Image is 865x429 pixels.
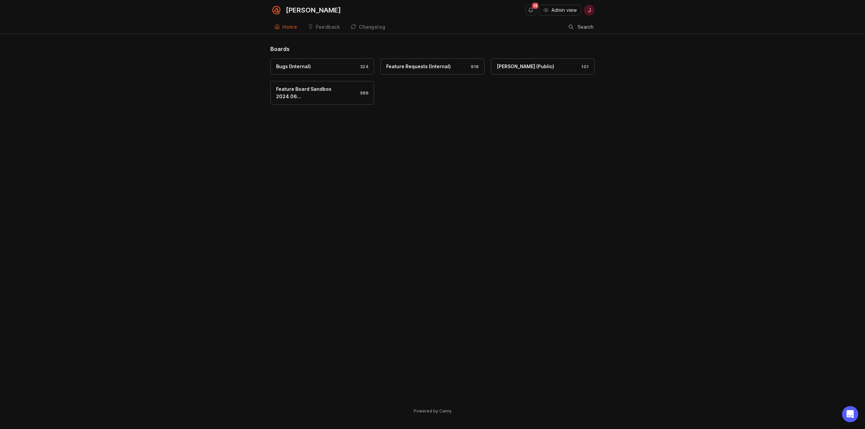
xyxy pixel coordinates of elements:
[282,25,297,29] div: Home
[357,90,369,96] div: 596
[270,20,301,34] a: Home
[386,63,451,70] div: Feature Requests (Internal)
[347,20,390,34] a: Changelog
[539,5,581,16] button: Admin view
[578,64,589,70] div: 101
[316,25,340,29] div: Feedback
[551,7,577,14] span: Admin view
[359,25,386,29] div: Changelog
[270,81,374,105] a: Feature Board Sandbox 2024.06…596
[270,4,282,16] img: Smith.ai logo
[413,407,453,415] a: Powered by Canny
[467,64,479,70] div: 916
[497,63,554,70] div: [PERSON_NAME] (Public)
[304,20,344,34] a: Feedback
[276,63,311,70] div: Bugs (Internal)
[491,58,595,75] a: [PERSON_NAME] (Public)101
[380,58,484,75] a: Feature Requests (Internal)916
[525,5,536,16] button: Notifications
[842,406,858,422] div: Open Intercom Messenger
[276,85,357,100] div: Feature Board Sandbox 2024.06…
[588,6,591,14] span: J
[286,7,341,14] div: [PERSON_NAME]
[357,64,369,70] div: 324
[270,58,374,75] a: Bugs (Internal)324
[584,5,595,16] button: J
[270,45,595,53] h1: Boards
[532,3,538,9] span: 74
